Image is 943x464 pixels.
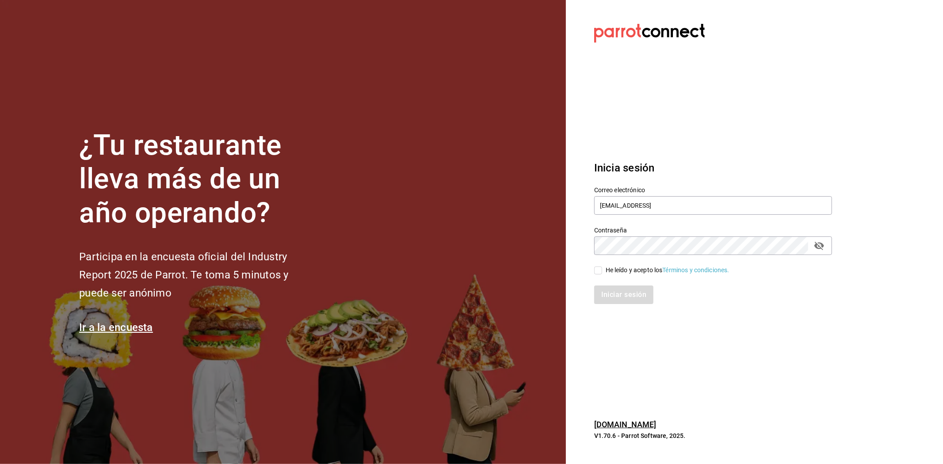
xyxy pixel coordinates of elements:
[79,321,153,334] a: Ir a la encuesta
[812,238,827,253] button: passwordField
[79,129,318,230] h1: ¿Tu restaurante lleva más de un año operando?
[594,431,832,440] p: V1.70.6 - Parrot Software, 2025.
[594,196,832,215] input: Ingresa tu correo electrónico
[594,160,832,176] h3: Inicia sesión
[79,248,318,302] h2: Participa en la encuesta oficial del Industry Report 2025 de Parrot. Te toma 5 minutos y puede se...
[606,266,729,275] div: He leído y acepto los
[594,420,657,429] a: [DOMAIN_NAME]
[594,187,832,193] label: Correo electrónico
[594,227,832,233] label: Contraseña
[663,266,729,274] a: Términos y condiciones.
